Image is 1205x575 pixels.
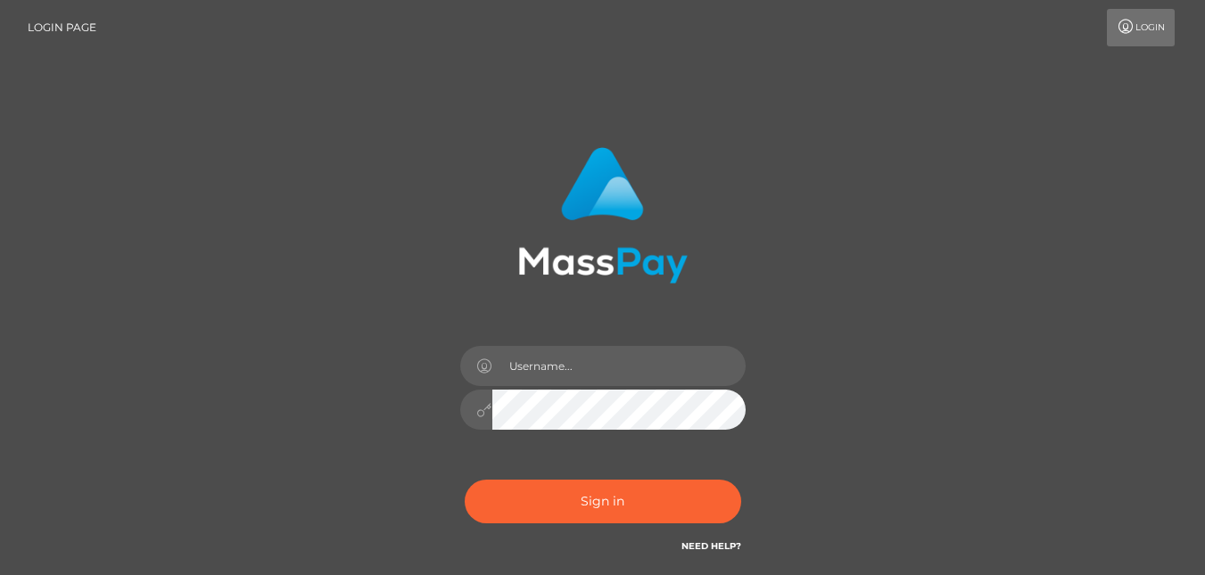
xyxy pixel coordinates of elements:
[518,147,688,283] img: MassPay Login
[28,9,96,46] a: Login Page
[681,540,741,552] a: Need Help?
[492,346,746,386] input: Username...
[465,480,741,523] button: Sign in
[1107,9,1175,46] a: Login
